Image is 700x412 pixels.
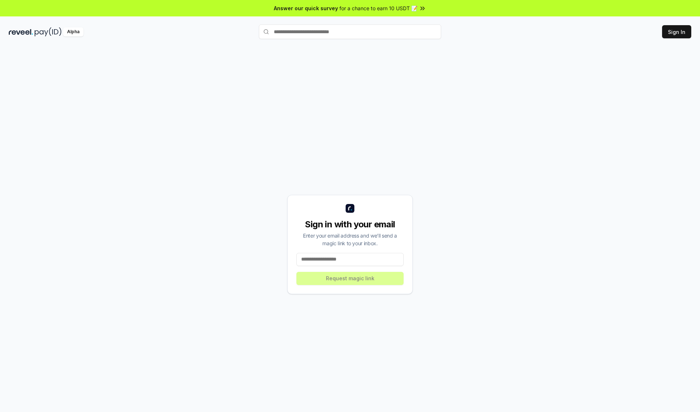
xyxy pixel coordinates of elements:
span: for a chance to earn 10 USDT 📝 [339,4,417,12]
div: Sign in with your email [296,219,404,230]
button: Sign In [662,25,691,38]
div: Enter your email address and we’ll send a magic link to your inbox. [296,232,404,247]
span: Answer our quick survey [274,4,338,12]
div: Alpha [63,27,83,36]
img: reveel_dark [9,27,33,36]
img: pay_id [35,27,62,36]
img: logo_small [346,204,354,213]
